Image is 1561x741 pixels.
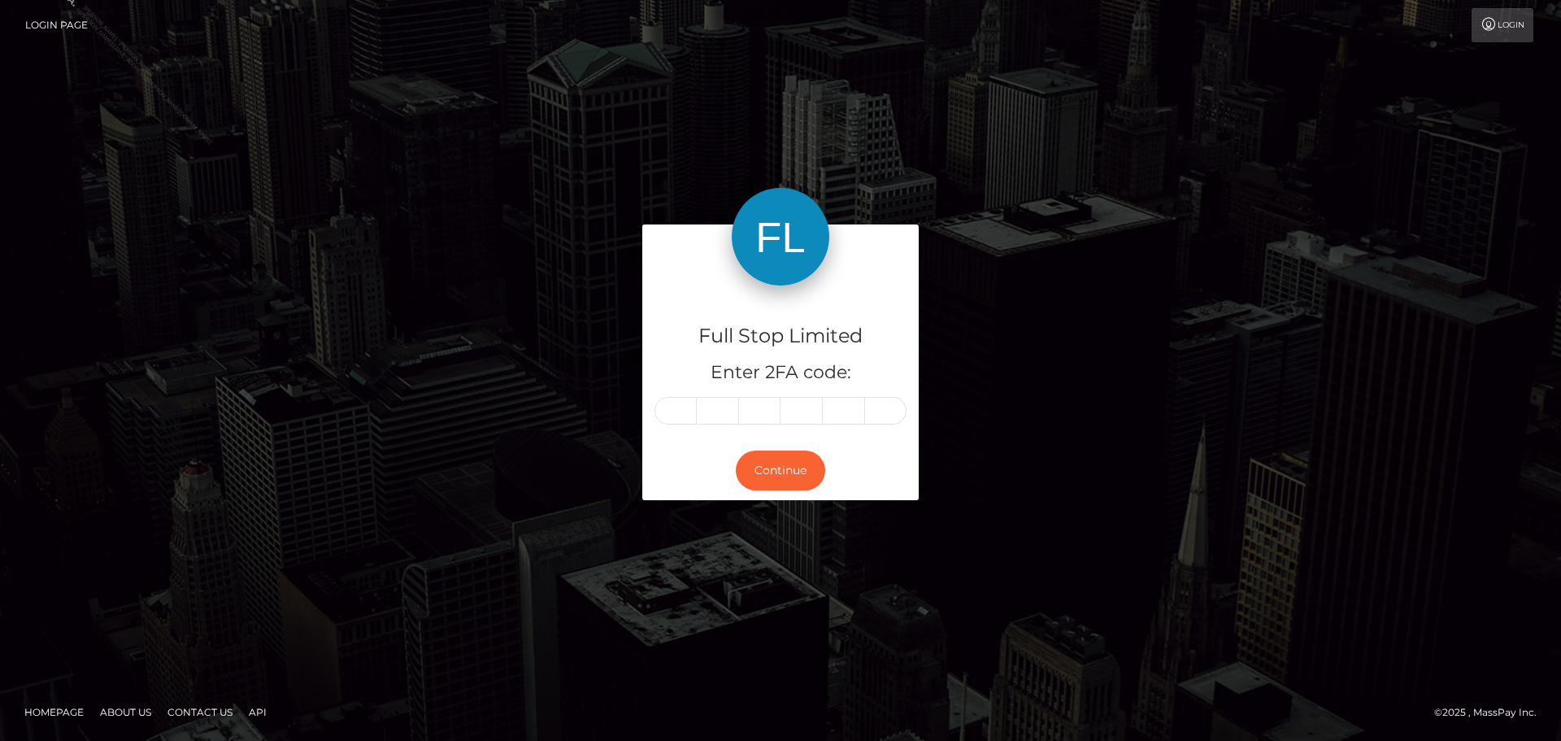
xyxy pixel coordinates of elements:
[732,188,829,286] img: Full Stop Limited
[161,700,239,725] a: Contact Us
[25,8,88,42] a: Login Page
[93,700,158,725] a: About Us
[1472,8,1533,42] a: Login
[242,700,273,725] a: API
[18,700,90,725] a: Homepage
[654,322,907,351] h4: Full Stop Limited
[736,451,825,490] button: Continue
[654,360,907,386] h5: Enter 2FA code:
[1434,704,1549,721] div: © 2025 , MassPay Inc.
